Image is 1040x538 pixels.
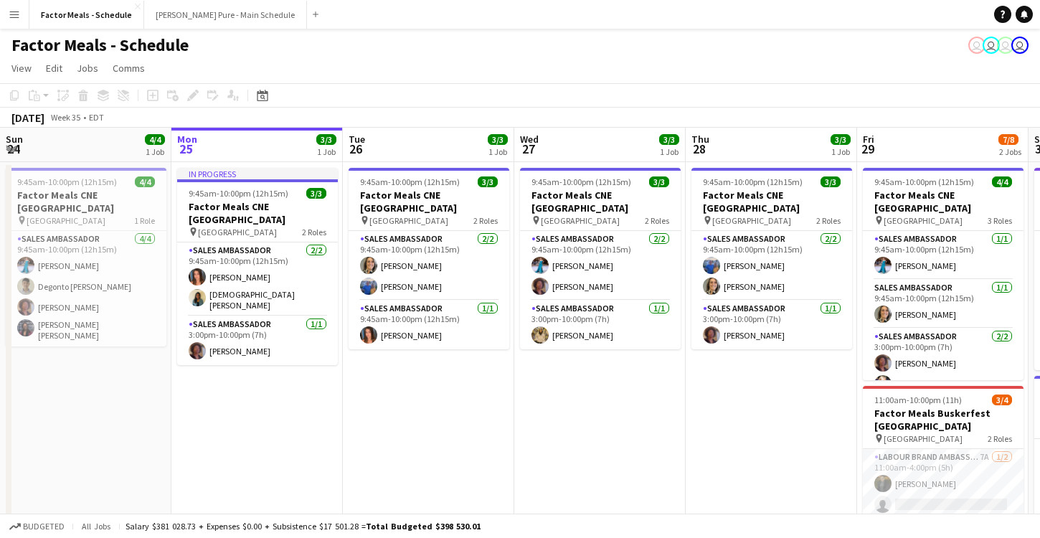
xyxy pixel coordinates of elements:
[177,133,197,146] span: Mon
[6,231,166,346] app-card-role: Sales Ambassador4/49:45am-10:00pm (12h15m)[PERSON_NAME]Degonto [PERSON_NAME][PERSON_NAME][PERSON_...
[863,133,874,146] span: Fri
[11,62,32,75] span: View
[198,227,277,237] span: [GEOGRAPHIC_DATA]
[691,133,709,146] span: Thu
[6,189,166,214] h3: Factor Meals CNE [GEOGRAPHIC_DATA]
[27,215,105,226] span: [GEOGRAPHIC_DATA]
[997,37,1014,54] app-user-avatar: Tifany Scifo
[988,433,1012,444] span: 2 Roles
[659,134,679,145] span: 3/3
[144,1,307,29] button: [PERSON_NAME] Pure - Main Schedule
[689,141,709,157] span: 28
[863,231,1024,280] app-card-role: Sales Ambassador1/19:45am-10:00pm (12h15m)[PERSON_NAME]
[306,188,326,199] span: 3/3
[520,301,681,349] app-card-role: Sales Ambassador1/13:00pm-10:00pm (7h)[PERSON_NAME]
[884,215,963,226] span: [GEOGRAPHIC_DATA]
[863,407,1024,433] h3: Factor Meals Buskerfest [GEOGRAPHIC_DATA]
[520,231,681,301] app-card-role: Sales Ambassador2/29:45am-10:00pm (12h15m)[PERSON_NAME][PERSON_NAME]
[77,62,98,75] span: Jobs
[863,189,1024,214] h3: Factor Meals CNE [GEOGRAPHIC_DATA]
[177,168,338,365] app-job-card: In progress9:45am-10:00pm (12h15m)3/3Factor Meals CNE [GEOGRAPHIC_DATA] [GEOGRAPHIC_DATA]2 RolesS...
[349,133,365,146] span: Tue
[7,519,67,534] button: Budgeted
[691,301,852,349] app-card-role: Sales Ambassador1/13:00pm-10:00pm (7h)[PERSON_NAME]
[29,1,144,29] button: Factor Meals - Schedule
[520,133,539,146] span: Wed
[134,215,155,226] span: 1 Role
[863,280,1024,329] app-card-role: Sales Ambassador1/19:45am-10:00pm (12h15m)[PERSON_NAME]
[135,176,155,187] span: 4/4
[541,215,620,226] span: [GEOGRAPHIC_DATA]
[816,215,841,226] span: 2 Roles
[107,59,151,77] a: Comms
[11,110,44,125] div: [DATE]
[1011,37,1029,54] app-user-avatar: Tifany Scifo
[691,168,852,349] app-job-card: 9:45am-10:00pm (12h15m)3/3Factor Meals CNE [GEOGRAPHIC_DATA] [GEOGRAPHIC_DATA]2 RolesSales Ambass...
[177,316,338,365] app-card-role: Sales Ambassador1/13:00pm-10:00pm (7h)[PERSON_NAME]
[691,231,852,301] app-card-role: Sales Ambassador2/29:45am-10:00pm (12h15m)[PERSON_NAME][PERSON_NAME]
[649,176,669,187] span: 3/3
[23,522,65,532] span: Budgeted
[531,176,631,187] span: 9:45am-10:00pm (12h15m)
[349,168,509,349] app-job-card: 9:45am-10:00pm (12h15m)3/3Factor Meals CNE [GEOGRAPHIC_DATA] [GEOGRAPHIC_DATA]2 RolesSales Ambass...
[47,112,83,123] span: Week 35
[4,141,23,157] span: 24
[177,242,338,316] app-card-role: Sales Ambassador2/29:45am-10:00pm (12h15m)[PERSON_NAME][DEMOGRAPHIC_DATA] [PERSON_NAME]
[346,141,365,157] span: 26
[874,176,974,187] span: 9:45am-10:00pm (12h15m)
[968,37,985,54] app-user-avatar: Tifany Scifo
[17,176,117,187] span: 9:45am-10:00pm (12h15m)
[488,134,508,145] span: 3/3
[79,521,113,532] span: All jobs
[691,189,852,214] h3: Factor Meals CNE [GEOGRAPHIC_DATA]
[89,112,104,123] div: EDT
[145,134,165,145] span: 4/4
[126,521,481,532] div: Salary $381 028.73 + Expenses $0.00 + Subsistence $17 501.28 =
[146,146,164,157] div: 1 Job
[175,141,197,157] span: 25
[11,34,189,56] h1: Factor Meals - Schedule
[988,215,1012,226] span: 3 Roles
[360,176,460,187] span: 9:45am-10:00pm (12h15m)
[177,200,338,226] h3: Factor Meals CNE [GEOGRAPHIC_DATA]
[520,189,681,214] h3: Factor Meals CNE [GEOGRAPHIC_DATA]
[645,215,669,226] span: 2 Roles
[874,395,962,405] span: 11:00am-10:00pm (11h)
[863,168,1024,380] div: 9:45am-10:00pm (12h15m)4/4Factor Meals CNE [GEOGRAPHIC_DATA] [GEOGRAPHIC_DATA]3 RolesSales Ambass...
[992,395,1012,405] span: 3/4
[478,176,498,187] span: 3/3
[349,189,509,214] h3: Factor Meals CNE [GEOGRAPHIC_DATA]
[317,146,336,157] div: 1 Job
[177,168,338,179] div: In progress
[712,215,791,226] span: [GEOGRAPHIC_DATA]
[992,176,1012,187] span: 4/4
[473,215,498,226] span: 2 Roles
[998,134,1018,145] span: 7/8
[316,134,336,145] span: 3/3
[520,168,681,349] app-job-card: 9:45am-10:00pm (12h15m)3/3Factor Meals CNE [GEOGRAPHIC_DATA] [GEOGRAPHIC_DATA]2 RolesSales Ambass...
[189,188,288,199] span: 9:45am-10:00pm (12h15m)
[113,62,145,75] span: Comms
[302,227,326,237] span: 2 Roles
[488,146,507,157] div: 1 Job
[861,141,874,157] span: 29
[46,62,62,75] span: Edit
[6,133,23,146] span: Sun
[703,176,803,187] span: 9:45am-10:00pm (12h15m)
[863,449,1024,519] app-card-role: Labour Brand Ambassadors7A1/211:00am-4:00pm (5h)[PERSON_NAME]
[366,521,481,532] span: Total Budgeted $398 530.01
[863,329,1024,398] app-card-role: Sales Ambassador2/23:00pm-10:00pm (7h)[PERSON_NAME][PERSON_NAME]
[349,301,509,349] app-card-role: Sales Ambassador1/19:45am-10:00pm (12h15m)[PERSON_NAME]
[6,168,166,346] app-job-card: 9:45am-10:00pm (12h15m)4/4Factor Meals CNE [GEOGRAPHIC_DATA] [GEOGRAPHIC_DATA]1 RoleSales Ambassa...
[518,141,539,157] span: 27
[831,134,851,145] span: 3/3
[349,231,509,301] app-card-role: Sales Ambassador2/29:45am-10:00pm (12h15m)[PERSON_NAME][PERSON_NAME]
[40,59,68,77] a: Edit
[884,433,963,444] span: [GEOGRAPHIC_DATA]
[369,215,448,226] span: [GEOGRAPHIC_DATA]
